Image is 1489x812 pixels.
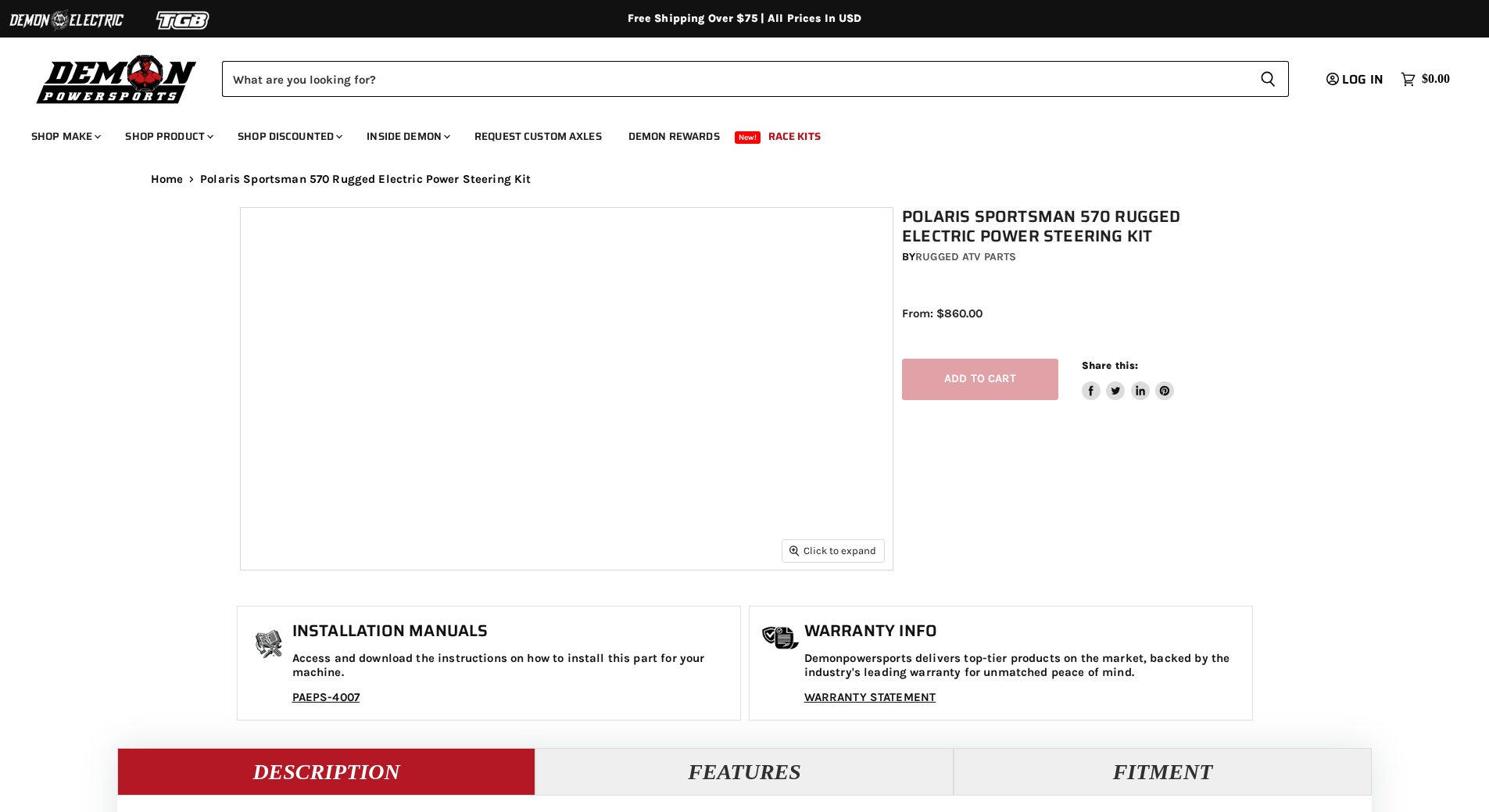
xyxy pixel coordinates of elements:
[151,173,184,186] a: Home
[226,120,352,152] a: Shop Discounted
[954,748,1372,795] button: Fitment
[902,306,983,320] span: From: $860.00
[120,12,1370,26] div: Free Shipping Over $75 | All Prices In USD
[292,690,360,704] a: PAEPS-4007
[200,173,531,186] span: Polaris Sportsman 570 Rugged Electric Power Steering Kit
[1082,359,1138,371] span: Share this:
[113,120,223,152] a: Shop Product
[804,690,936,704] a: WARRANTY STATEMENT
[804,622,1244,641] h1: Warranty Info
[31,51,202,106] img: Demon Powersports
[222,61,1289,97] form: Product
[463,120,614,152] a: Request Custom Axles
[1319,73,1393,87] a: Log in
[535,748,954,795] button: Features
[902,249,1258,266] div: by
[117,748,535,795] button: Description
[1247,61,1289,97] button: Search
[617,120,732,152] a: Demon Rewards
[804,652,1244,679] p: Demonpowersports delivers top-tier products on the market, backed by the industry's leading warra...
[1342,70,1383,89] span: Log in
[20,120,110,152] a: Shop Make
[782,540,884,561] button: Click to expand
[735,131,761,144] span: New!
[355,120,460,152] a: Inside Demon
[8,5,125,35] img: Demon Electric Logo 2
[1082,359,1175,400] aside: Share this:
[915,250,1016,263] a: Rugged ATV Parts
[125,5,242,35] img: TGB Logo 2
[20,114,1446,152] ul: Main menu
[120,173,1370,186] nav: Breadcrumbs
[757,120,832,152] a: Race Kits
[1422,72,1450,87] span: $0.00
[1393,68,1458,91] a: $0.00
[292,652,732,679] p: Access and download the instructions on how to install this part for your machine.
[222,61,1247,97] input: Search
[902,207,1258,246] h1: Polaris Sportsman 570 Rugged Electric Power Steering Kit
[789,545,876,556] span: Click to expand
